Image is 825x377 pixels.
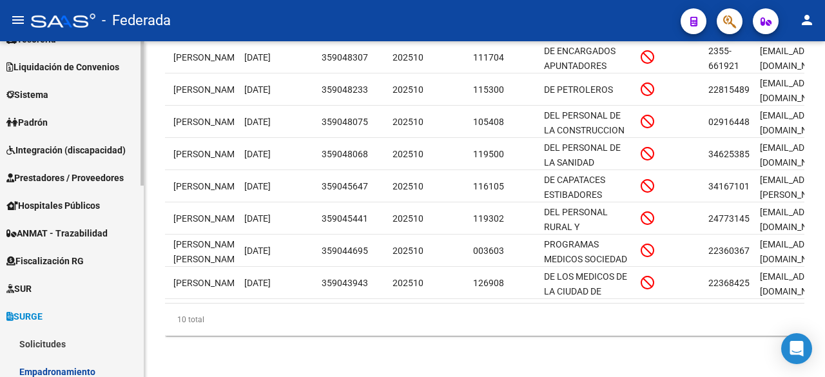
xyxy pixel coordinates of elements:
[544,239,627,308] span: PROGRAMAS MEDICOS SOCIEDAD ARGENTINA DE CONSULTORIA MUTUAL
[165,304,804,336] div: 10 total
[544,271,631,311] span: DE LOS MEDICOS DE LA CIUDAD DE [GEOGRAPHIC_DATA]
[473,246,504,256] span: 003603
[6,171,124,185] span: Prestadores / Proveedores
[473,84,504,95] span: 115300
[708,181,760,191] span: 3416710113
[6,143,126,157] span: Integración (discapacidad)
[322,84,368,95] span: 359048233
[473,117,504,127] span: 105408
[173,84,242,95] span: [PERSON_NAME]
[244,50,311,65] div: [DATE]
[6,115,48,130] span: Padrón
[393,278,423,288] span: 202510
[393,117,423,127] span: 202510
[173,52,242,63] span: [PERSON_NAME]
[393,149,423,159] span: 202510
[244,276,311,291] div: [DATE]
[393,181,423,191] span: 202510
[6,88,48,102] span: Sistema
[102,6,171,35] span: - Federada
[322,117,368,127] span: 359048075
[6,254,84,268] span: Fiscalización RG
[708,213,760,224] span: 2477314502
[173,239,242,264] span: [PERSON_NAME] [PERSON_NAME]
[708,278,760,288] span: 2236842530
[544,110,625,135] span: DEL PERSONAL DE LA CONSTRUCCION
[322,213,368,224] span: 359045441
[544,84,613,95] span: DE PETROLEROS
[10,12,26,28] mat-icon: menu
[173,181,242,191] span: [PERSON_NAME]
[708,46,739,71] span: 2355-661921
[173,213,242,224] span: [PERSON_NAME]
[393,52,423,63] span: 202510
[473,149,504,159] span: 119500
[393,213,423,224] span: 202510
[473,213,504,224] span: 119302
[173,149,242,159] span: [PERSON_NAME]
[708,117,765,127] span: 02916448788
[473,181,504,191] span: 116105
[6,226,108,240] span: ANMAT - Trazabilidad
[6,60,119,74] span: Liquidación de Convenios
[173,278,242,288] span: [PERSON_NAME]
[244,179,311,194] div: [DATE]
[244,211,311,226] div: [DATE]
[322,52,368,63] span: 359048307
[244,244,311,258] div: [DATE]
[173,117,242,127] span: [PERSON_NAME]
[6,309,43,324] span: SURGE
[708,84,760,95] span: 2281548916
[544,175,605,215] span: DE CAPATACES ESTIBADORES PORTUARIOS
[708,246,760,256] span: 2236036793
[393,246,423,256] span: 202510
[244,115,311,130] div: [DATE]
[322,278,368,288] span: 359043943
[799,12,815,28] mat-icon: person
[544,142,621,182] span: DEL PERSONAL DE LA SANIDAD ARGENTINA
[6,282,32,296] span: SUR
[322,246,368,256] span: 359044695
[544,46,616,86] span: DE ENCARGADOS APUNTADORES MARITIMOS
[708,149,760,159] span: 3462538599
[322,149,368,159] span: 359048068
[322,181,368,191] span: 359045647
[244,82,311,97] div: [DATE]
[544,207,631,261] span: DEL PERSONAL RURAL Y ESTIBADORES DE LA [GEOGRAPHIC_DATA]
[244,147,311,162] div: [DATE]
[6,198,100,213] span: Hospitales Públicos
[393,84,423,95] span: 202510
[781,333,812,364] div: Open Intercom Messenger
[473,278,504,288] span: 126908
[473,52,504,63] span: 111704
